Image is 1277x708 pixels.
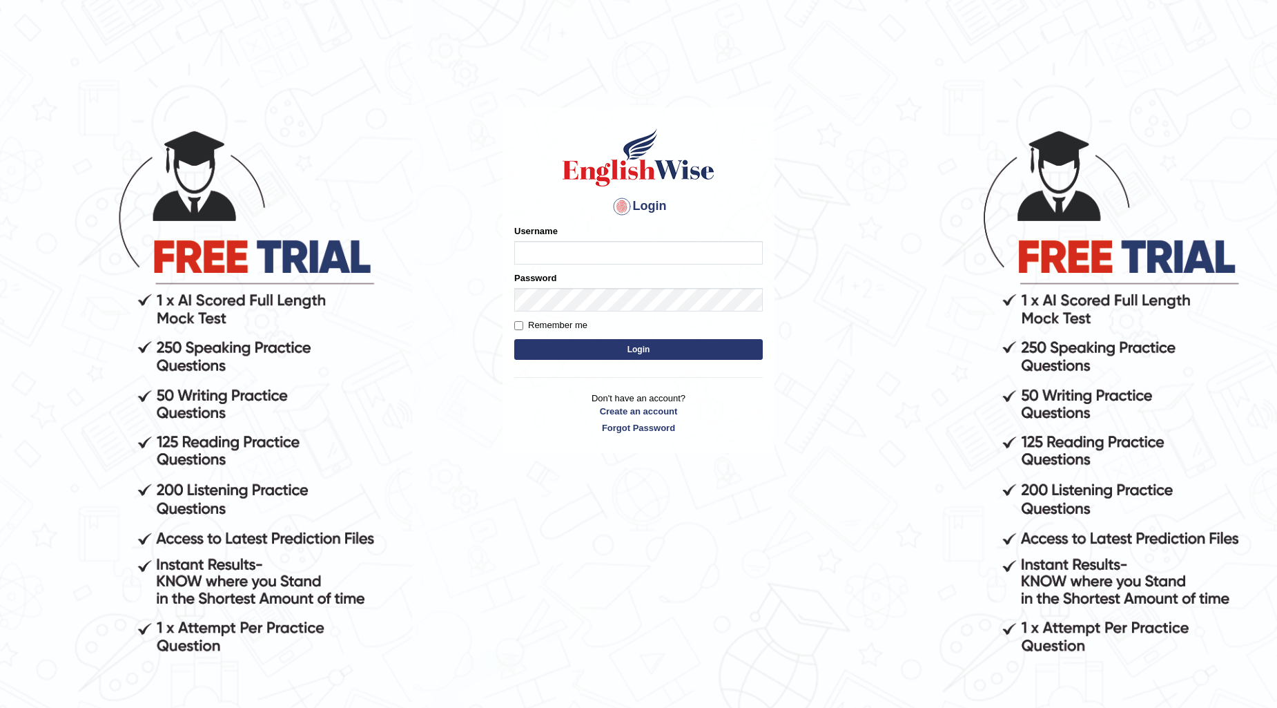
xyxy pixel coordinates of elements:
[514,421,763,434] a: Forgot Password
[514,224,558,238] label: Username
[514,321,523,330] input: Remember me
[560,126,717,189] img: Logo of English Wise sign in for intelligent practice with AI
[514,339,763,360] button: Login
[514,271,556,285] label: Password
[514,318,587,332] label: Remember me
[514,195,763,218] h4: Login
[514,392,763,434] p: Don't have an account?
[514,405,763,418] a: Create an account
